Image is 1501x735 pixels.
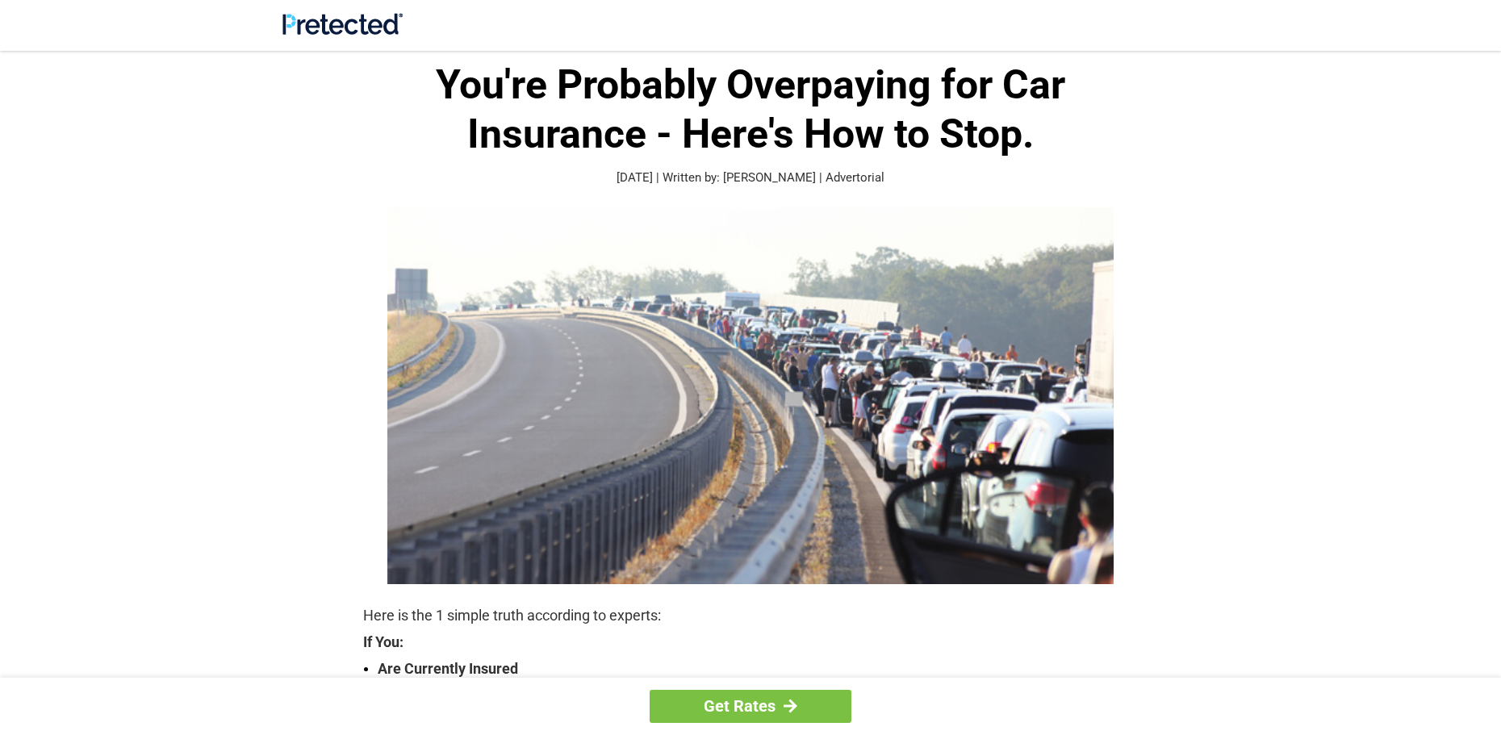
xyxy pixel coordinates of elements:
a: Site Logo [282,23,403,38]
h1: You're Probably Overpaying for Car Insurance - Here's How to Stop. [363,61,1138,159]
p: Here is the 1 simple truth according to experts: [363,604,1138,627]
a: Get Rates [650,690,851,723]
img: Site Logo [282,13,403,35]
strong: If You: [363,635,1138,649]
p: [DATE] | Written by: [PERSON_NAME] | Advertorial [363,169,1138,187]
strong: Are Currently Insured [378,658,1138,680]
